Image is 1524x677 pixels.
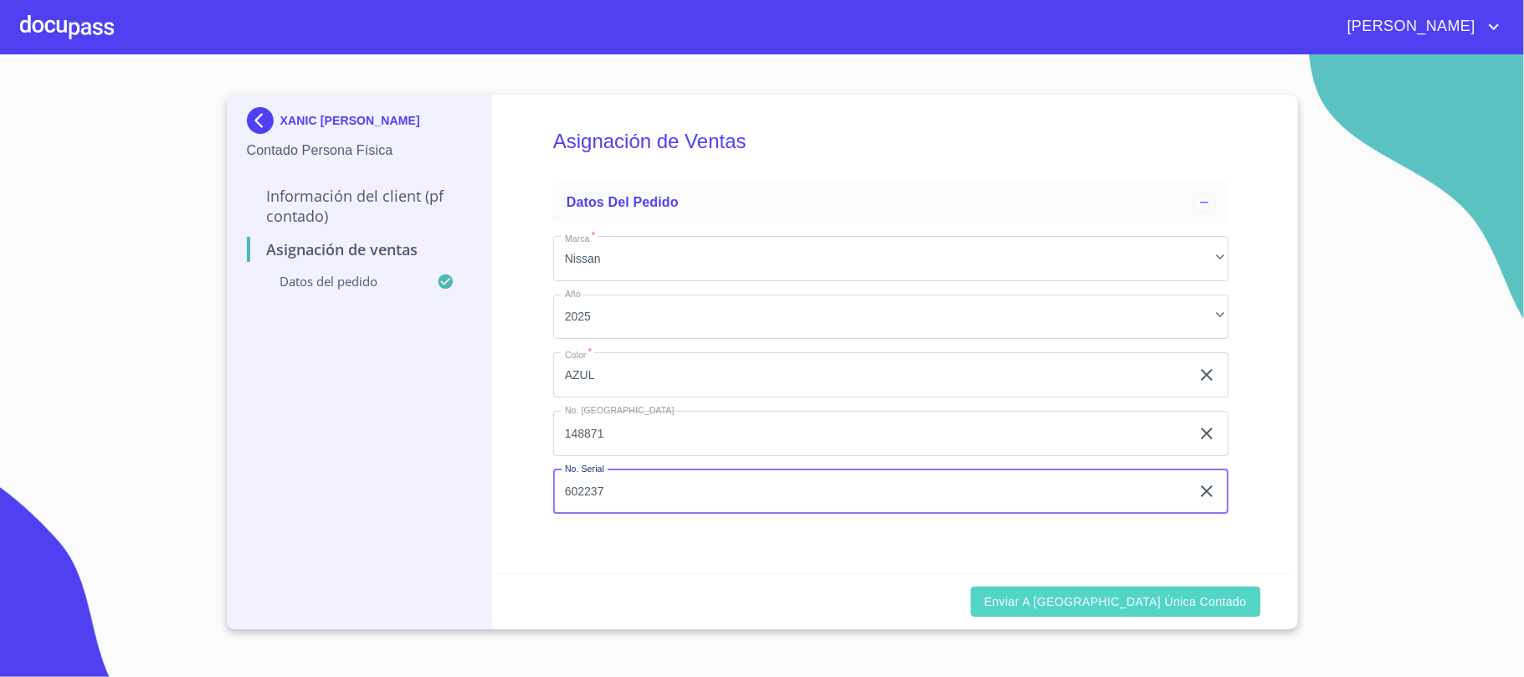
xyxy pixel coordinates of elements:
[1335,13,1504,40] button: account of current user
[553,107,1229,176] h5: Asignación de Ventas
[247,186,472,226] p: Información del Client (PF contado)
[280,114,420,127] p: XANIC [PERSON_NAME]
[553,295,1229,340] div: 2025
[984,592,1247,613] span: Enviar a [GEOGRAPHIC_DATA] única contado
[567,195,679,209] span: Datos del pedido
[971,587,1260,618] button: Enviar a [GEOGRAPHIC_DATA] única contado
[247,107,280,134] img: Docupass spot blue
[1197,481,1217,501] button: clear input
[247,239,472,259] p: Asignación de Ventas
[553,182,1229,223] div: Datos del pedido
[1335,13,1484,40] span: [PERSON_NAME]
[1197,423,1217,444] button: clear input
[247,107,472,141] div: XANIC [PERSON_NAME]
[1197,365,1217,385] button: clear input
[553,236,1229,281] div: Nissan
[247,141,472,161] p: Contado Persona Física
[247,273,438,290] p: Datos del pedido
